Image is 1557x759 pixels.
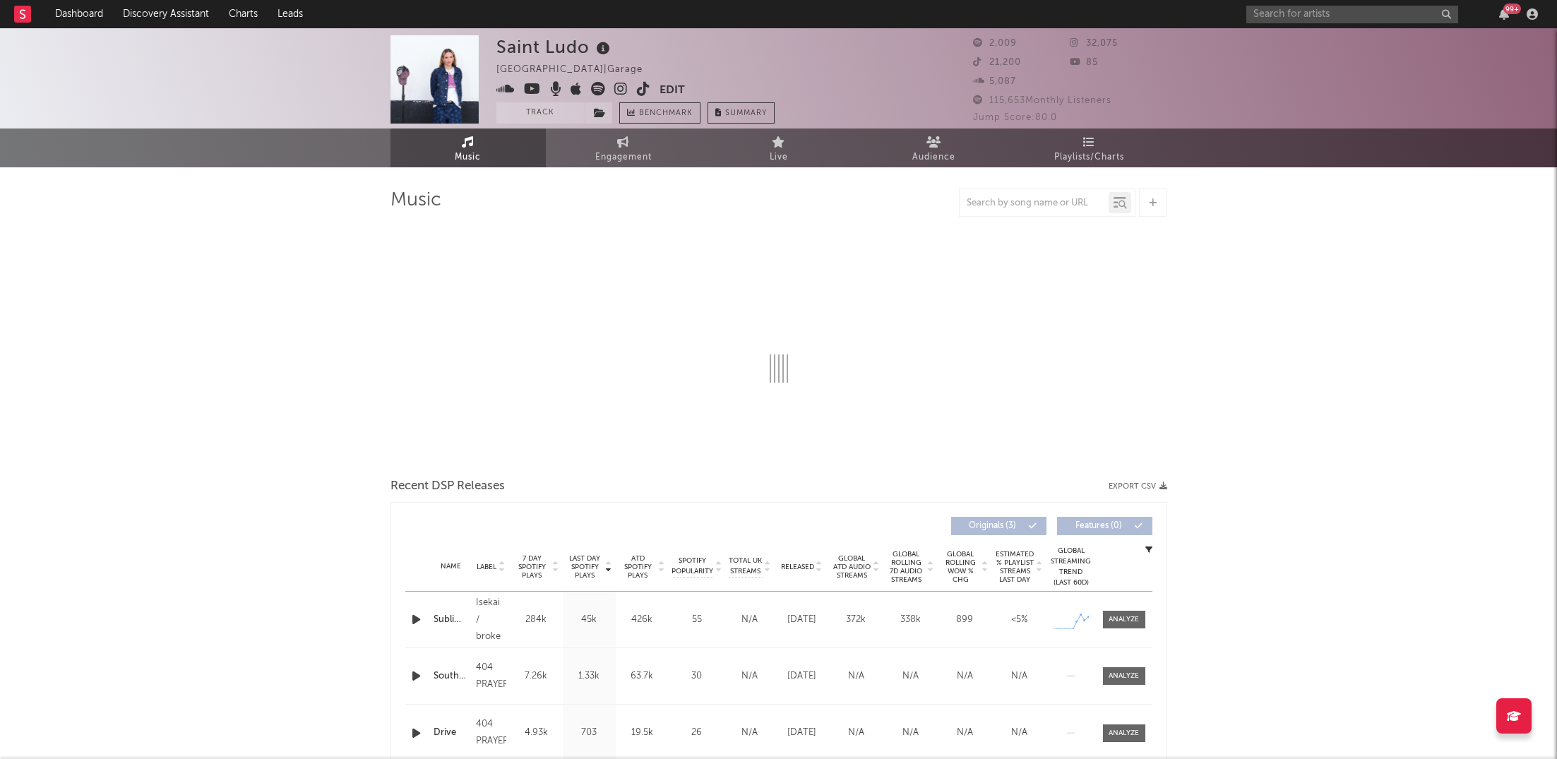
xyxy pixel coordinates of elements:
div: [DATE] [778,726,825,740]
div: 284k [513,613,559,627]
div: N/A [941,669,989,683]
span: 21,200 [973,58,1021,67]
span: 32,075 [1070,39,1118,48]
button: Export CSV [1109,482,1167,491]
button: 99+ [1499,8,1509,20]
div: Saint Ludo [496,35,614,59]
a: Live [701,129,857,167]
span: 115,653 Monthly Listeners [973,96,1111,105]
span: Label [477,563,496,571]
div: N/A [996,726,1043,740]
a: Audience [857,129,1012,167]
span: Released [781,563,814,571]
div: N/A [729,669,771,683]
div: Isekai / broke [476,594,506,645]
a: Benchmark [619,102,700,124]
button: Track [496,102,585,124]
div: [DATE] [778,669,825,683]
span: Jump Score: 80.0 [973,113,1057,122]
div: 30 [672,669,722,683]
div: 338k [887,613,934,627]
span: Spotify Popularity [672,556,713,577]
button: Summary [708,102,775,124]
div: N/A [941,726,989,740]
div: 404 PRAYER [476,716,506,750]
div: 63.7k [619,669,665,683]
div: [GEOGRAPHIC_DATA] | Garage [496,61,675,78]
span: Recent DSP Releases [390,478,505,495]
div: 1.33k [566,669,612,683]
div: 55 [672,613,722,627]
span: Benchmark [639,105,693,122]
div: N/A [729,613,771,627]
span: Estimated % Playlist Streams Last Day [996,550,1034,584]
div: Name [434,561,470,572]
div: 45k [566,613,612,627]
span: ATD Spotify Plays [619,554,657,580]
span: Global Rolling WoW % Chg [941,550,980,584]
span: Global Rolling 7D Audio Streams [887,550,926,584]
span: 2,009 [973,39,1017,48]
span: Music [455,149,481,166]
button: Features(0) [1057,517,1152,535]
div: 372k [833,613,880,627]
div: 19.5k [619,726,665,740]
span: Originals ( 3 ) [960,522,1025,530]
div: 899 [941,613,989,627]
a: Subliminals [434,613,470,627]
div: 7.26k [513,669,559,683]
span: 5,087 [973,77,1016,86]
div: [DATE] [778,613,825,627]
button: Originals(3) [951,517,1046,535]
span: Engagement [595,149,652,166]
div: 26 [672,726,722,740]
a: Playlists/Charts [1012,129,1167,167]
span: Live [770,149,788,166]
div: N/A [729,726,771,740]
div: <5% [996,613,1043,627]
span: 7 Day Spotify Plays [513,554,551,580]
div: N/A [887,669,934,683]
div: 426k [619,613,665,627]
input: Search by song name or URL [960,198,1109,209]
div: Global Streaming Trend (Last 60D) [1050,546,1092,588]
span: Total UK Streams [729,556,763,577]
div: 404 PRAYER [476,659,506,693]
span: 85 [1070,58,1098,67]
a: Drive [434,726,470,740]
input: Search for artists [1246,6,1458,23]
div: N/A [833,669,880,683]
a: Engagement [546,129,701,167]
button: Edit [660,82,685,100]
span: Last Day Spotify Plays [566,554,604,580]
div: N/A [833,726,880,740]
span: Global ATD Audio Streams [833,554,871,580]
span: Audience [912,149,955,166]
div: N/A [887,726,934,740]
a: Music [390,129,546,167]
span: Features ( 0 ) [1066,522,1131,530]
div: 99 + [1503,4,1521,14]
span: Summary [725,109,767,117]
div: 703 [566,726,612,740]
span: Playlists/Charts [1054,149,1124,166]
a: Southpaw [434,669,470,683]
div: 4.93k [513,726,559,740]
div: N/A [996,669,1043,683]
